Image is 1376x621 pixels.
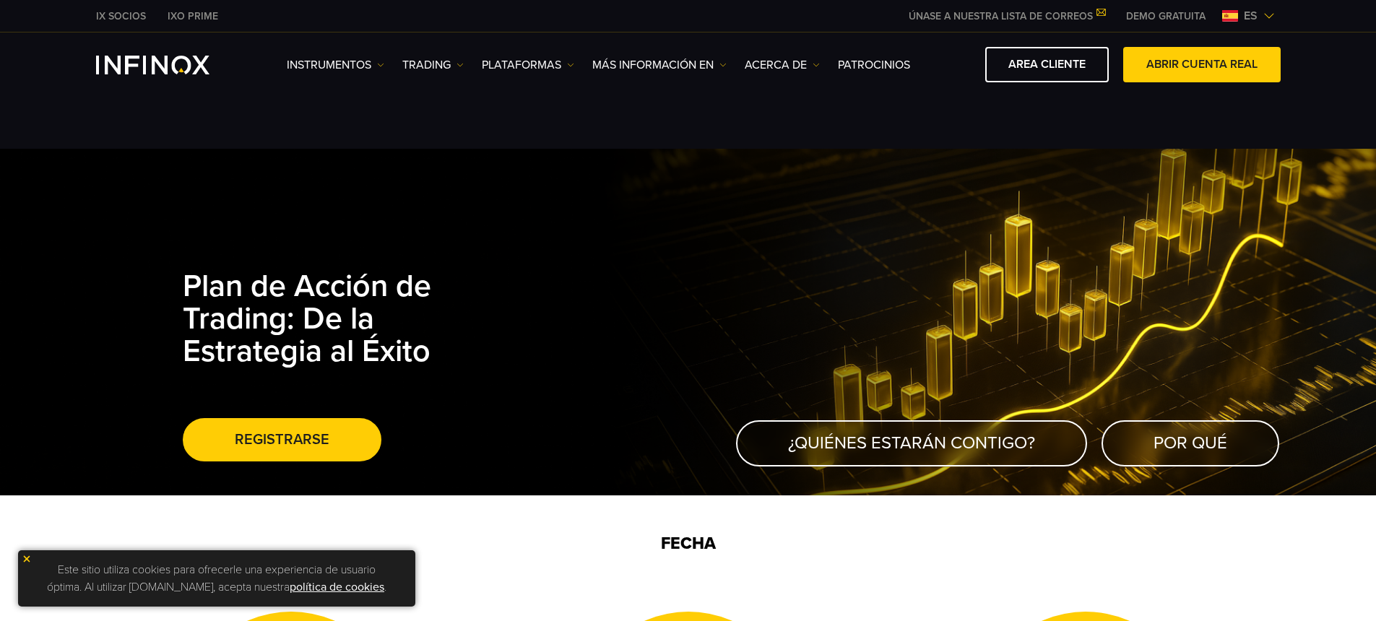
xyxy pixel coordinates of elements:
p: Este sitio utiliza cookies para ofrecerle una experiencia de usuario óptima. Al utilizar [DOMAIN_... [25,557,408,599]
a: ACERCA DE [745,56,820,74]
a: INFINOX [85,9,157,24]
a: AREA CLIENTE [985,47,1109,82]
a: Más información en [592,56,727,74]
a: INFINOX Logo [96,56,243,74]
a: INFINOX [157,9,229,24]
a: PLATAFORMAS [482,56,574,74]
a: POR QUÉ [1102,420,1279,467]
a: Registrarse [183,418,381,461]
a: Patrocinios [838,56,910,74]
p: FECHA [183,531,1194,557]
a: INFINOX MENU [1115,9,1216,24]
a: ¿Quiénes estarán contigo? [736,420,1087,467]
a: ÚNASE A NUESTRA LISTA DE CORREOS [898,10,1115,22]
a: ABRIR CUENTA REAL [1123,47,1281,82]
span: Plan de Acción de Trading: De la Estrategia al Éxito [183,268,431,370]
span: es [1238,7,1263,25]
a: Instrumentos [287,56,384,74]
img: yellow close icon [22,554,32,564]
a: TRADING [402,56,464,74]
a: política de cookies [290,580,384,594]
